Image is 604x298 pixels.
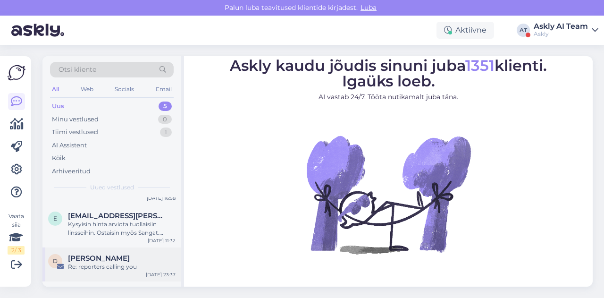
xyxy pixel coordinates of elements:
span: Eija.juhola-al-juboori@pori.fi [68,212,166,220]
span: Otsi kliente [59,65,96,75]
div: Uus [52,102,64,111]
img: Askly Logo [8,64,25,82]
div: Email [154,83,174,95]
span: Uued vestlused [90,183,134,192]
span: D [53,257,58,264]
div: [DATE] 23:37 [146,271,176,278]
div: [DATE] 11:32 [148,237,176,244]
div: Askly [534,30,588,38]
div: Kysyisin hinta arviota tuollaisiin linsseihin. Ostaisin myös Sangat. Lähetättekö [GEOGRAPHIC_DATA... [68,220,176,237]
span: Dan Erickson [68,254,130,263]
span: 1351 [465,56,495,74]
a: Askly AI TeamAskly [534,23,598,38]
img: No Chat active [303,109,473,279]
div: 0 [158,115,172,124]
div: 1 [160,128,172,137]
div: Minu vestlused [52,115,99,124]
div: 2 / 3 [8,246,25,255]
p: AI vastab 24/7. Tööta nutikamalt juba täna. [230,92,547,102]
div: Aktiivne [436,22,494,39]
div: Tiimi vestlused [52,128,98,137]
span: Askly kaudu jõudis sinuni juba klienti. Igaüks loeb. [230,56,547,90]
div: 5 [159,102,172,111]
div: Arhiveeritud [52,167,91,176]
div: Socials [113,83,136,95]
div: Vaata siia [8,212,25,255]
span: E [53,215,57,222]
div: Askly AI Team [534,23,588,30]
span: Luba [358,3,379,12]
div: [DATE] 16:58 [147,195,176,202]
div: AI Assistent [52,141,87,150]
div: Kõik [52,153,66,163]
div: Re: reporters calling you [68,263,176,271]
div: Web [79,83,95,95]
div: AT [517,24,530,37]
div: All [50,83,61,95]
